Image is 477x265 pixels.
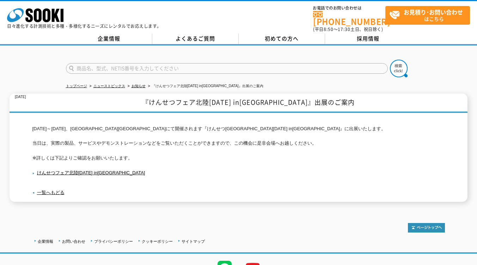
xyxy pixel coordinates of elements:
[313,26,383,32] span: (平日 ～ 土日、祝日除く)
[10,94,467,113] h1: 『けんせつフェア北陸[DATE] in[GEOGRAPHIC_DATA]』出展のご案内
[32,170,145,175] a: けんせつフェア北陸[DATE] in[GEOGRAPHIC_DATA]
[313,11,385,25] a: [PHONE_NUMBER]
[93,84,125,88] a: ニューストピックス
[408,223,445,233] img: トップページへ
[313,6,385,10] span: お電話でのお問い合わせは
[182,239,205,243] a: サイトマップ
[62,239,85,243] a: お問い合わせ
[265,35,299,42] span: 初めての方へ
[66,63,388,74] input: 商品名、型式、NETIS番号を入力してください
[389,6,470,24] span: はこちら
[152,34,239,44] a: よくあるご質問
[38,239,53,243] a: 企業情報
[147,83,263,90] li: 『けんせつフェア北陸[DATE] in[GEOGRAPHIC_DATA]』出展のご案内
[15,94,26,101] p: [DATE]
[142,239,173,243] a: クッキーポリシー
[66,84,87,88] a: トップページ
[37,190,65,195] a: 一覧へもどる
[94,239,133,243] a: プライバシーポリシー
[404,8,463,16] strong: お見積り･お問い合わせ
[239,34,325,44] a: 初めての方へ
[385,6,470,25] a: お見積り･お問い合わせはこちら
[66,34,152,44] a: 企業情報
[32,125,445,162] p: [DATE]～[DATE]、[GEOGRAPHIC_DATA][GEOGRAPHIC_DATA]にて開催されます『けんせつ[GEOGRAPHIC_DATA][DATE] in[GEOGRAPHI...
[324,26,334,32] span: 8:50
[132,84,146,88] a: お知らせ
[325,34,411,44] a: 採用情報
[338,26,350,32] span: 17:30
[7,24,161,28] p: 日々進化する計測技術と多種・多様化するニーズにレンタルでお応えします。
[390,60,408,77] img: btn_search.png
